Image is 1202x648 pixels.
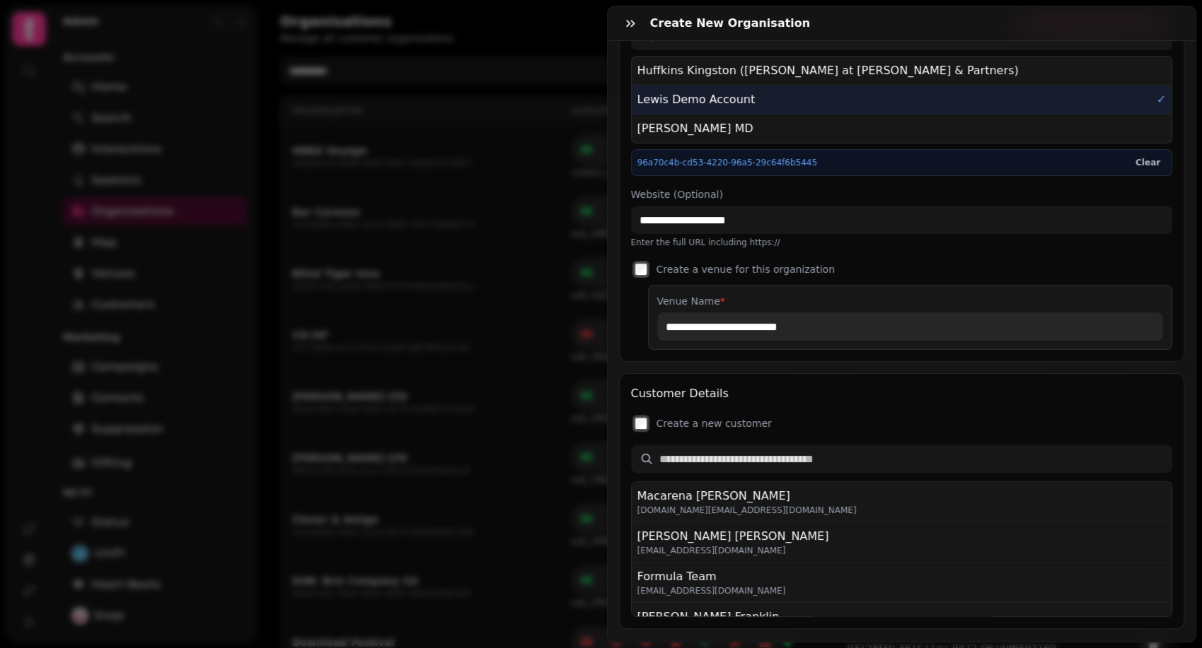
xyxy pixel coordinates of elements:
div: Macarena [PERSON_NAME] [637,488,857,505]
label: Venue Name [657,294,1164,308]
div: [EMAIL_ADDRESS][DOMAIN_NAME] [637,585,786,596]
div: [PERSON_NAME] [PERSON_NAME] [637,528,829,545]
div: Lewis Demo Account [637,91,756,108]
button: Clear [1130,155,1166,170]
div: [DOMAIN_NAME][EMAIL_ADDRESS][DOMAIN_NAME] [637,505,857,516]
div: [PERSON_NAME] MD [637,120,753,137]
label: Create a new customer [657,416,1170,430]
div: ✓ [1157,91,1166,108]
div: 96a70c4b-cd53-4220-96a5-29c64f6b5445 [637,157,818,168]
label: Create a venue for this organization [657,262,1170,276]
div: Huffkins Kingston ([PERSON_NAME] at [PERSON_NAME] & Partners) [637,62,1019,79]
div: Formula Team [637,568,786,585]
span: Clear [1135,158,1160,167]
h3: Customer Details [631,385,1173,402]
h3: Create New Organisation [650,15,816,32]
div: [EMAIL_ADDRESS][DOMAIN_NAME] [637,545,829,556]
div: [PERSON_NAME] Franklin [637,608,857,625]
label: Website (Optional) [631,187,1173,201]
div: Enter the full URL including https:// [631,237,1173,248]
